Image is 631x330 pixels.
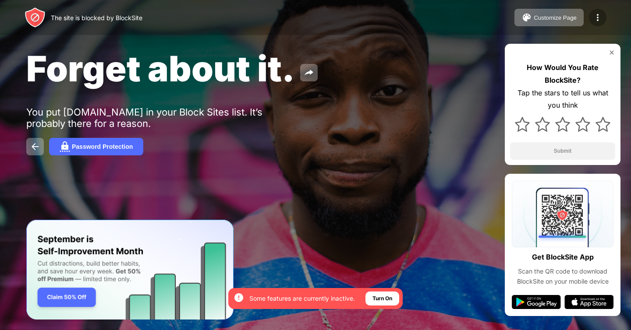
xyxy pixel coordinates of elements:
[596,117,610,132] img: star.svg
[25,7,46,28] img: header-logo.svg
[26,106,297,129] div: You put [DOMAIN_NAME] in your Block Sites list. It’s probably there for a reason.
[512,181,613,247] img: qrcode.svg
[304,67,314,78] img: share.svg
[372,294,392,303] div: Turn On
[535,117,550,132] img: star.svg
[512,267,613,286] div: Scan the QR code to download BlockSite on your mobile device
[608,49,615,56] img: rate-us-close.svg
[514,9,584,26] button: Customize Page
[51,14,142,21] div: The site is blocked by BlockSite
[521,12,532,23] img: pallet.svg
[575,117,590,132] img: star.svg
[534,14,577,21] div: Customize Page
[510,61,615,87] div: How Would You Rate BlockSite?
[512,295,561,309] img: google-play.svg
[555,117,570,132] img: star.svg
[592,12,603,23] img: menu-icon.svg
[532,251,594,263] div: Get BlockSite App
[234,292,244,303] img: error-circle-white.svg
[72,143,133,150] div: Password Protection
[26,47,295,90] span: Forget about it.
[30,141,40,152] img: back.svg
[26,220,234,320] iframe: Banner
[564,295,613,309] img: app-store.svg
[249,294,355,303] div: Some features are currently inactive.
[60,141,70,152] img: password.svg
[510,87,615,112] div: Tap the stars to tell us what you think
[510,142,615,160] button: Submit
[49,138,143,155] button: Password Protection
[515,117,530,132] img: star.svg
